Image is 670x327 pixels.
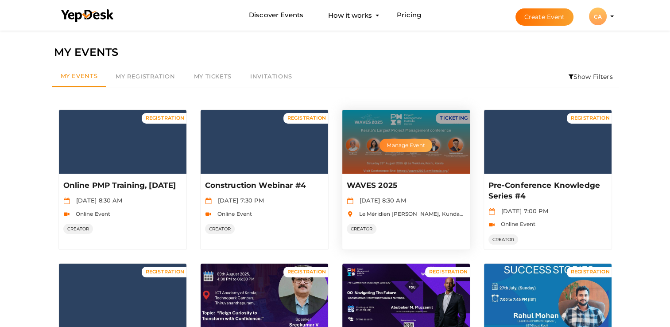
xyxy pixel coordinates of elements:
[63,224,93,234] span: CREATOR
[52,66,107,87] a: My Events
[589,8,607,25] div: CA
[380,139,432,152] button: Manage Event
[397,7,421,23] a: Pricing
[488,222,495,228] img: video-icon.svg
[213,210,252,217] span: Online Event
[185,66,241,87] a: My Tickets
[194,73,232,80] span: My Tickets
[61,72,98,79] span: My Events
[205,198,212,204] img: calendar.svg
[347,224,377,234] span: CREATOR
[586,7,609,26] button: CA
[63,211,70,218] img: video-icon.svg
[205,211,212,218] img: video-icon.svg
[205,180,321,191] p: Construction Webinar #4
[241,66,302,87] a: Invitations
[205,224,235,234] span: CREATOR
[72,197,123,204] span: [DATE] 8:30 AM
[116,73,175,80] span: My Registration
[213,197,264,204] span: [DATE] 7:30 PM
[63,180,180,191] p: Online PMP Training, [DATE]
[249,7,303,23] a: Discover Events
[347,180,463,191] p: WAVES 2025
[63,198,70,204] img: calendar.svg
[497,207,548,214] span: [DATE] 7:00 PM
[563,66,619,87] li: Show Filters
[488,208,495,215] img: calendar.svg
[347,211,353,218] img: location.svg
[589,13,607,20] profile-pic: CA
[54,44,616,61] div: MY EVENTS
[496,221,536,227] span: Online Event
[71,210,111,217] span: Online Event
[347,198,353,204] img: calendar.svg
[488,234,519,245] span: CREATOR
[488,180,605,202] p: Pre-Conference Knowledge Series #4
[106,66,184,87] a: My Registration
[325,7,375,23] button: How it works
[515,8,574,26] button: Create Event
[250,73,292,80] span: Invitations
[355,197,406,204] span: [DATE] 8:30 AM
